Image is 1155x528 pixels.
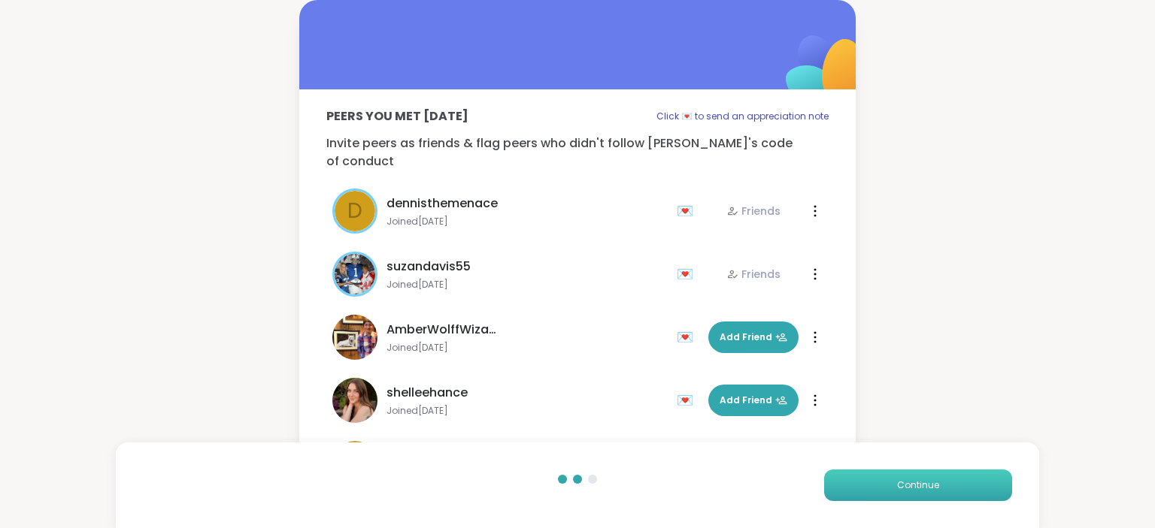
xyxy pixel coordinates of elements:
[708,385,799,416] button: Add Friend
[720,394,787,407] span: Add Friend
[387,342,668,354] span: Joined [DATE]
[326,107,468,125] p: Peers you met [DATE]
[897,478,939,492] span: Continue
[332,315,377,360] img: AmberWolffWizard
[387,405,668,417] span: Joined [DATE]
[677,325,699,349] div: 💌
[720,330,787,344] span: Add Friend
[347,195,362,227] span: d
[387,279,668,291] span: Joined [DATE]
[387,258,471,276] span: suzandavis55
[387,321,499,339] span: AmberWolffWizard
[726,267,781,282] div: Friends
[677,262,699,286] div: 💌
[824,469,1012,501] button: Continue
[335,254,375,294] img: suzandavis55
[387,216,668,228] span: Joined [DATE]
[708,321,799,353] button: Add Friend
[677,388,699,412] div: 💌
[326,134,829,170] p: Invite peers as friends & flag peers who didn't follow [PERSON_NAME]'s code of conduct
[332,378,377,423] img: shelleehance
[656,107,829,125] p: Click 💌 to send an appreciation note
[677,199,699,223] div: 💌
[387,384,468,402] span: shelleehance
[726,204,781,219] div: Friends
[387,195,498,213] span: dennisthemenace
